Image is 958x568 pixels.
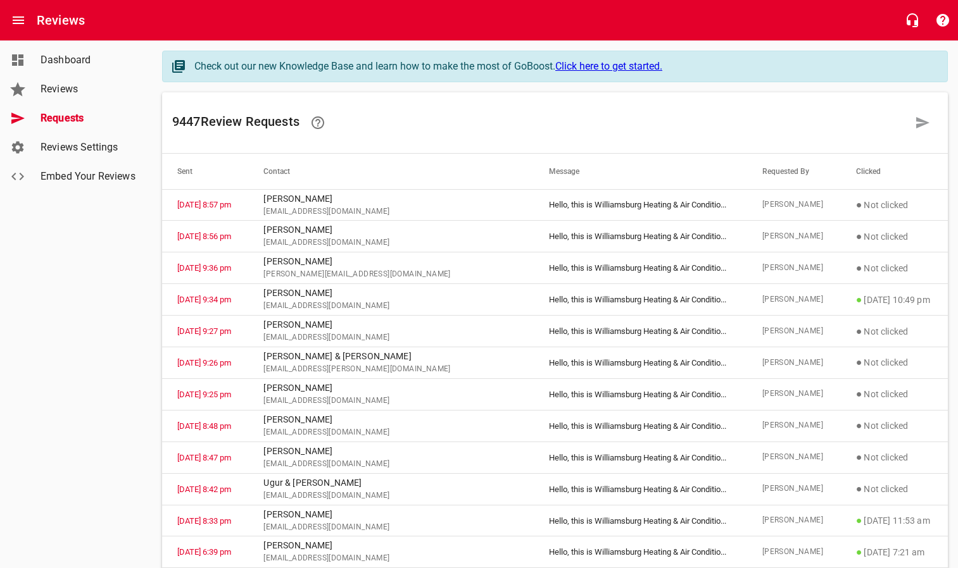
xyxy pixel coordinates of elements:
[177,485,231,494] a: [DATE] 8:42 pm
[263,350,519,363] p: [PERSON_NAME] & [PERSON_NAME]
[928,5,958,35] button: Support Portal
[897,5,928,35] button: Live Chat
[762,483,826,495] span: [PERSON_NAME]
[856,483,862,495] span: ●
[177,295,231,304] a: [DATE] 9:34 pm
[3,5,34,35] button: Open drawer
[534,252,747,284] td: Hello, this is Williamsburg Heating & Air Conditio ...
[263,426,519,439] span: [EMAIL_ADDRESS][DOMAIN_NAME]
[172,108,907,138] h6: 9447 Review Request s
[263,331,519,344] span: [EMAIL_ADDRESS][DOMAIN_NAME]
[41,52,137,68] span: Dashboard
[856,262,862,274] span: ●
[856,355,933,370] p: Not clicked
[856,451,862,463] span: ●
[41,169,137,184] span: Embed Your Reviews
[263,192,519,206] p: [PERSON_NAME]
[177,516,231,526] a: [DATE] 8:33 pm
[762,419,826,432] span: [PERSON_NAME]
[856,229,933,244] p: Not clicked
[856,325,862,337] span: ●
[534,316,747,347] td: Hello, this is Williamsburg Heating & Air Conditio ...
[856,230,862,242] span: ●
[263,490,519,502] span: [EMAIL_ADDRESS][DOMAIN_NAME]
[747,154,841,189] th: Requested By
[263,476,519,490] p: Ugur & [PERSON_NAME]
[534,536,747,568] td: Hello, this is Williamsburg Heating & Air Conditio ...
[856,545,933,560] p: [DATE] 7:21 am
[177,263,231,273] a: [DATE] 9:36 pm
[856,197,933,213] p: Not clicked
[263,287,519,300] p: [PERSON_NAME]
[534,473,747,505] td: Hello, this is Williamsburg Heating & Air Conditio ...
[762,514,826,527] span: [PERSON_NAME]
[856,324,933,339] p: Not clicked
[534,505,747,536] td: Hello, this is Williamsburg Heating & Air Conditio ...
[856,514,862,526] span: ●
[534,441,747,473] td: Hello, this is Williamsburg Heating & Air Conditio ...
[534,189,747,221] td: Hello, this is Williamsburg Heating & Air Conditio ...
[762,357,826,369] span: [PERSON_NAME]
[263,445,519,458] p: [PERSON_NAME]
[263,237,519,249] span: [EMAIL_ADDRESS][DOMAIN_NAME]
[856,293,862,306] span: ●
[856,418,933,433] p: Not clicked
[856,419,862,431] span: ●
[263,268,519,281] span: [PERSON_NAME][EMAIL_ADDRESS][DOMAIN_NAME]
[303,108,333,138] a: Learn how requesting reviews can improve your online presence
[534,347,747,379] td: Hello, this is Williamsburg Heating & Air Conditio ...
[907,108,938,138] a: Request a review
[263,255,519,268] p: [PERSON_NAME]
[41,140,137,155] span: Reviews Settings
[856,261,933,276] p: Not clicked
[248,154,534,189] th: Contact
[177,326,231,336] a: [DATE] 9:27 pm
[856,356,862,368] span: ●
[534,410,747,441] td: Hello, this is Williamsburg Heating & Air Conditio ...
[177,453,231,462] a: [DATE] 8:47 pm
[856,546,862,558] span: ●
[263,458,519,471] span: [EMAIL_ADDRESS][DOMAIN_NAME]
[37,10,85,30] h6: Reviews
[534,221,747,252] td: Hello, this is Williamsburg Heating & Air Conditio ...
[856,450,933,465] p: Not clicked
[762,451,826,464] span: [PERSON_NAME]
[856,292,933,307] p: [DATE] 10:49 pm
[162,154,248,189] th: Sent
[177,200,231,209] a: [DATE] 8:57 pm
[762,293,826,306] span: [PERSON_NAME]
[263,363,519,376] span: [EMAIL_ADDRESS][PERSON_NAME][DOMAIN_NAME]
[263,206,519,218] span: [EMAIL_ADDRESS][DOMAIN_NAME]
[263,413,519,426] p: [PERSON_NAME]
[194,59,935,74] div: Check out our new Knowledge Base and learn how to make the most of GoBoost.
[762,325,826,338] span: [PERSON_NAME]
[177,358,231,367] a: [DATE] 9:26 pm
[841,154,948,189] th: Clicked
[263,300,519,312] span: [EMAIL_ADDRESS][DOMAIN_NAME]
[762,388,826,400] span: [PERSON_NAME]
[762,199,826,211] span: [PERSON_NAME]
[856,481,933,497] p: Not clicked
[41,82,137,97] span: Reviews
[263,318,519,331] p: [PERSON_NAME]
[762,230,826,243] span: [PERSON_NAME]
[555,60,662,72] a: Click here to get started.
[263,395,519,407] span: [EMAIL_ADDRESS][DOMAIN_NAME]
[856,513,933,528] p: [DATE] 11:53 am
[263,508,519,521] p: [PERSON_NAME]
[177,547,231,557] a: [DATE] 6:39 pm
[41,111,137,126] span: Requests
[263,223,519,237] p: [PERSON_NAME]
[856,199,862,211] span: ●
[263,521,519,534] span: [EMAIL_ADDRESS][DOMAIN_NAME]
[534,154,747,189] th: Message
[177,421,231,431] a: [DATE] 8:48 pm
[534,378,747,410] td: Hello, this is Williamsburg Heating & Air Conditio ...
[534,284,747,316] td: Hello, this is Williamsburg Heating & Air Conditio ...
[762,262,826,275] span: [PERSON_NAME]
[263,539,519,552] p: [PERSON_NAME]
[856,386,933,402] p: Not clicked
[263,552,519,565] span: [EMAIL_ADDRESS][DOMAIN_NAME]
[177,232,231,241] a: [DATE] 8:56 pm
[762,546,826,559] span: [PERSON_NAME]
